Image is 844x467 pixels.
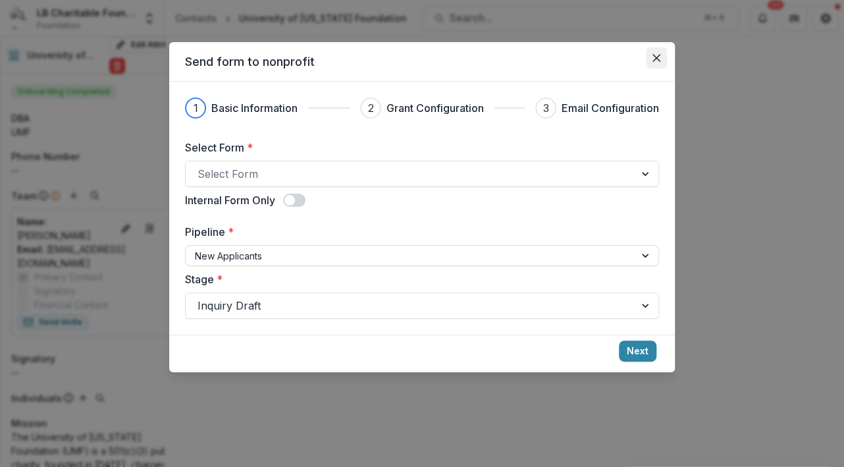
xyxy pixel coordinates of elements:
[619,341,656,362] button: Next
[646,47,667,69] button: Close
[543,100,549,116] div: 3
[194,100,198,116] div: 1
[211,100,298,116] h3: Basic Information
[185,97,659,119] div: Progress
[185,224,651,240] label: Pipeline
[562,100,659,116] h3: Email Configuration
[368,100,374,116] div: 2
[386,100,484,116] h3: Grant Configuration
[185,192,275,208] label: Internal Form Only
[185,271,651,287] label: Stage
[185,140,651,155] label: Select Form
[169,42,675,82] header: Send form to nonprofit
